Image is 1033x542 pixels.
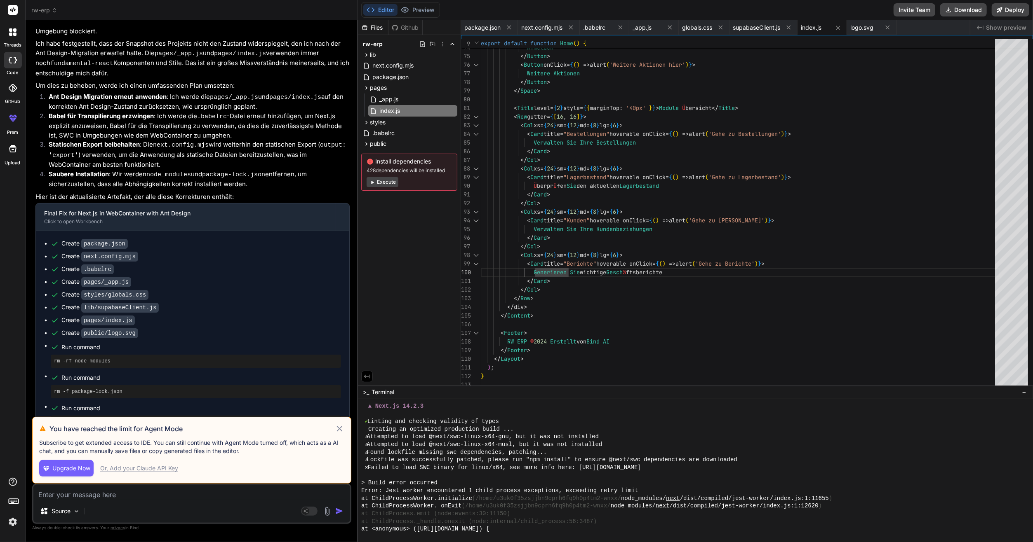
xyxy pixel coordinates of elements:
li: : Ich werde die und auf den korrekten Ant Design-Zustand zurücksetzen, wie ursprünglich geplant. [42,92,350,112]
span: > [656,104,659,112]
span: 12 [570,208,577,215]
span: { [544,121,547,129]
span: 8 [593,208,596,215]
strong: Statischen Export beibehalten [49,140,140,148]
div: Click to collapse the range. [471,130,482,138]
div: 86 [461,147,470,156]
span: 12 [570,165,577,172]
span: Upgrade Now [52,464,90,472]
img: icon [335,507,344,515]
span: pages [370,84,387,92]
span: { [567,165,570,172]
li: : Ich werde die -Datei erneut hinzufügen, um Next.js explizit anzuweisen, Babel für die Transpili... [42,112,350,140]
span: => [583,61,590,68]
span: 24 [547,121,553,129]
div: 78 [461,78,470,86]
span: = [560,130,563,138]
strong: Ant Design Migration erneut anwenden [49,93,167,100]
span: < [520,165,524,172]
span: supabaseClient.js [733,23,780,32]
span: Module [659,104,679,112]
div: 89 [461,173,470,182]
span: ( [672,130,675,138]
span: Weitere [527,70,550,77]
span: = [586,121,590,129]
div: 77 [461,69,470,78]
span: Card [530,173,544,181]
div: 76 [461,61,470,69]
span: = [563,121,567,129]
span: </ [514,87,520,94]
span: lg [600,165,606,172]
span: fen [557,182,567,189]
span: Card [530,130,544,138]
span: = [567,61,570,68]
span: Ü [534,182,537,189]
span: ( [606,61,609,68]
strong: Babel für Transpilierung erzwingen [49,112,154,120]
div: Click to collapse the range. [471,61,482,69]
label: threads [4,42,21,49]
span: md [580,208,586,215]
span: = [540,208,544,215]
span: , [563,113,567,120]
span: next.config.mjs [521,23,562,32]
span: ) [781,173,784,181]
span: _app.js [379,94,399,104]
span: { [590,121,593,129]
span: = [606,165,609,172]
span: < [527,130,530,138]
label: prem [7,129,18,136]
span: 6 [613,165,616,172]
span: Card [534,147,547,155]
span: style [563,104,580,112]
span: logo.svg [850,23,873,32]
span: Aktionen [553,70,580,77]
span: package.json [464,23,501,32]
button: Editor [363,4,398,16]
span: gutter [527,113,547,120]
span: den aktuellen [577,182,619,189]
span: index.js [801,23,821,32]
span: } [596,121,600,129]
span: > [619,121,623,129]
span: _app.js [633,23,652,32]
span: 16 [570,113,577,120]
span: "Kunden" [563,217,590,224]
span: } [649,104,652,112]
span: 8 [593,121,596,129]
span: < [527,217,530,224]
div: 82 [461,112,470,121]
span: = [550,104,553,112]
span: index.js [379,106,401,116]
span: Space [520,87,537,94]
span: Col [524,121,534,129]
span: < [514,113,517,120]
span: Col [527,199,537,207]
div: 90 [461,182,470,190]
span: { [590,165,593,172]
span: berpr [537,182,553,189]
button: Deploy [992,3,1029,16]
span: } [652,104,656,112]
div: 93 [461,208,470,216]
div: Click to collapse the range. [471,164,482,173]
span: { [590,208,593,215]
span: = [560,173,563,181]
span: globals.css [682,23,712,32]
span: xs [534,208,540,215]
span: xs [534,165,540,172]
code: next.config.mjs [153,142,209,149]
span: 9 [461,40,470,48]
span: 6 [613,121,616,129]
label: GitHub [5,98,20,105]
img: settings [6,515,20,529]
span: ] [577,113,580,120]
span: } [553,208,557,215]
span: lg [600,121,606,129]
span: 2 [557,104,560,112]
span: level [534,104,550,112]
span: 8 [593,165,596,172]
button: Invite Team [894,3,935,16]
span: lg [600,208,606,215]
